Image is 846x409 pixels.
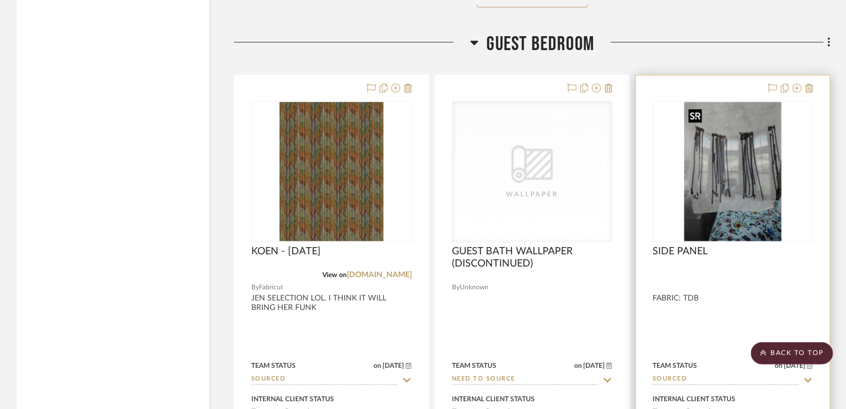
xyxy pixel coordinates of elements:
[452,282,460,293] span: By
[487,32,595,56] span: Guest Bedroom
[460,282,489,293] span: Unknown
[653,394,735,404] div: Internal Client Status
[374,362,382,369] span: on
[251,361,296,371] div: Team Status
[653,245,708,258] span: SIDE PANEL
[575,362,583,369] span: on
[583,362,606,369] span: [DATE]
[280,102,384,241] img: KOEN - CARNIVAL
[775,362,783,369] span: on
[251,394,334,404] div: Internal Client Status
[653,361,697,371] div: Team Status
[653,374,800,385] input: Type to Search…
[251,245,321,258] span: KOEN - [DATE]
[452,245,613,270] span: GUEST BATH WALLPAPER (DISCONTINUED)
[452,361,496,371] div: Team Status
[251,374,399,385] input: Type to Search…
[382,362,406,369] span: [DATE]
[322,272,347,278] span: View on
[751,342,833,364] scroll-to-top-button: BACK TO TOP
[259,282,283,293] span: Fabricut
[452,374,599,385] input: Type to Search…
[452,394,535,404] div: Internal Client Status
[347,271,412,279] a: [DOMAIN_NAME]
[783,362,807,369] span: [DATE]
[477,189,588,200] div: Wallpaper
[251,282,259,293] span: By
[684,102,782,241] img: SIDE PANEL
[653,101,813,242] div: 0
